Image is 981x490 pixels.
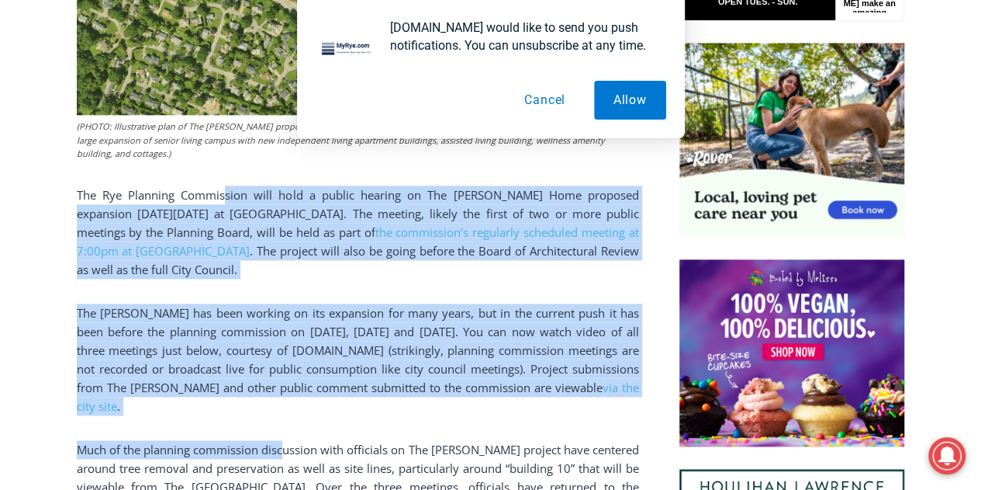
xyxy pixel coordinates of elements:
a: Intern @ [DOMAIN_NAME] [373,151,751,193]
button: Cancel [505,81,585,120]
p: The Rye Planning Commission will hold a public hearing on The [PERSON_NAME] Home proposed expansi... [77,186,639,279]
a: the commission’s regularly scheduled meeting at 7:00pm at [GEOGRAPHIC_DATA] [77,224,639,259]
img: notification icon [316,19,378,81]
button: Allow [594,81,666,120]
a: via the city site [77,380,639,414]
div: [DOMAIN_NAME] would like to send you push notifications. You can unsubscribe at any time. [378,19,666,54]
a: Open Tues. - Sun. [PHONE_NUMBER] [1,156,156,193]
span: Open Tues. - Sun. [PHONE_NUMBER] [5,160,152,219]
span: Intern @ [DOMAIN_NAME] [406,155,719,189]
img: Baked by Melissa [679,259,904,447]
figcaption: (PHOTO: Illustrative plan of The [PERSON_NAME] proposed site plan from the [DATE] planning commis... [77,120,639,161]
p: The [PERSON_NAME] has been working on its expansion for many years, but in the current push it ha... [77,304,639,415]
div: "the precise, almost orchestrated movements of cutting and assembling sushi and [PERSON_NAME] mak... [159,97,220,186]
